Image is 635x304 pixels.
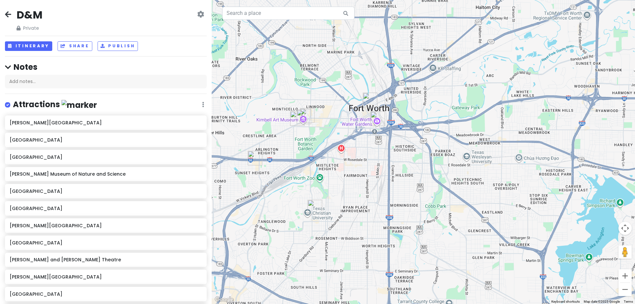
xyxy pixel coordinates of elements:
[5,75,207,89] div: Add notes...
[287,109,307,128] div: Amon Carter Museum of American Art
[10,171,202,177] h6: [PERSON_NAME] Museum of Nature and Science
[62,100,97,110] img: marker
[5,62,207,72] h4: Notes
[58,41,92,51] button: Share
[618,245,632,259] button: Drag Pegman onto the map to open Street View
[213,295,235,304] img: Google
[297,106,317,125] div: Modern Art Museum of Fort Worth
[551,299,580,304] button: Keyboard shortcuts
[360,90,380,110] div: DR Horton Tower
[17,24,43,32] span: Private
[245,148,265,168] div: Marty Leonard Community Chapel
[10,137,202,143] h6: [GEOGRAPHIC_DATA]
[618,222,632,235] button: Map camera controls
[98,41,138,51] button: Publish
[10,205,202,211] h6: [GEOGRAPHIC_DATA]
[10,291,202,297] h6: [GEOGRAPHIC_DATA]
[294,107,314,127] div: Kimbell Art Museum
[10,188,202,194] h6: [GEOGRAPHIC_DATA]
[10,120,202,126] h6: [PERSON_NAME][GEOGRAPHIC_DATA]
[368,109,388,129] div: Fort Worth Water Gardens
[213,295,235,304] a: Open this area in Google Maps (opens a new window)
[305,197,325,217] div: 2800 S University Dr
[618,283,632,296] button: Zoom out
[624,300,633,303] a: Terms (opens in new tab)
[10,154,202,160] h6: [GEOGRAPHIC_DATA]
[13,99,97,110] h4: Attractions
[17,8,43,22] h2: D&M
[222,7,355,20] input: Search a place
[10,223,202,229] h6: [PERSON_NAME][GEOGRAPHIC_DATA]
[10,274,202,280] h6: [PERSON_NAME][GEOGRAPHIC_DATA]
[10,240,202,246] h6: [GEOGRAPHIC_DATA]
[618,269,632,282] button: Zoom in
[584,300,620,303] span: Map data ©2025 Google
[5,41,52,51] button: Itinerary
[10,257,202,263] h6: [PERSON_NAME] and [PERSON_NAME] Theatre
